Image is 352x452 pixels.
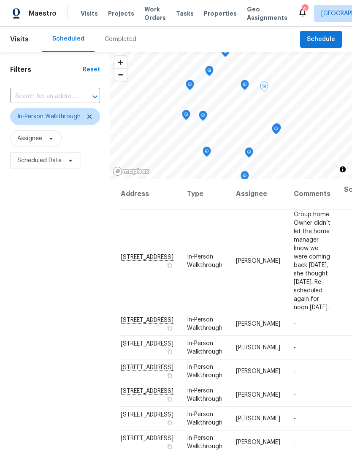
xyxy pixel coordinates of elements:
[186,80,194,93] div: Map marker
[199,111,207,124] div: Map marker
[236,258,280,264] span: [PERSON_NAME]
[166,419,173,427] button: Copy Address
[260,82,268,95] div: Map marker
[205,66,214,79] div: Map marker
[113,166,150,176] a: Mapbox homepage
[236,392,280,398] span: [PERSON_NAME]
[294,345,296,351] span: -
[203,147,211,160] div: Map marker
[187,340,222,355] span: In-Person Walkthrough
[182,110,190,123] div: Map marker
[338,164,348,174] button: Toggle attribution
[187,435,222,449] span: In-Person Walkthrough
[10,65,83,74] h1: Filters
[273,123,281,136] div: Map marker
[17,156,62,165] span: Scheduled Date
[17,112,81,121] span: In-Person Walkthrough
[302,5,308,14] div: 6
[241,171,249,184] div: Map marker
[294,392,296,398] span: -
[236,345,280,351] span: [PERSON_NAME]
[121,412,173,418] span: [STREET_ADDRESS]
[236,416,280,422] span: [PERSON_NAME]
[245,147,253,161] div: Map marker
[114,69,127,81] span: Zoom out
[52,35,84,43] div: Scheduled
[294,416,296,422] span: -
[114,68,127,81] button: Zoom out
[187,317,222,331] span: In-Person Walkthrough
[236,439,280,445] span: [PERSON_NAME]
[247,5,287,22] span: Geo Assignments
[300,31,342,48] button: Schedule
[187,411,222,426] span: In-Person Walkthrough
[294,439,296,445] span: -
[29,9,57,18] span: Maestro
[180,179,229,210] th: Type
[108,9,134,18] span: Projects
[83,65,100,74] div: Reset
[272,124,280,137] div: Map marker
[81,9,98,18] span: Visits
[10,90,76,103] input: Search for an address...
[120,179,180,210] th: Address
[187,253,222,268] span: In-Person Walkthrough
[236,368,280,374] span: [PERSON_NAME]
[17,134,42,143] span: Assignee
[294,211,330,310] span: Group home. Owner didn’t let the home manager know we were coming back [DATE], she thought [DATE]...
[166,443,173,450] button: Copy Address
[105,35,136,44] div: Completed
[294,321,296,327] span: -
[307,34,335,45] span: Schedule
[294,368,296,374] span: -
[187,364,222,378] span: In-Person Walkthrough
[166,348,173,356] button: Copy Address
[221,47,230,60] div: Map marker
[340,165,345,174] span: Toggle attribution
[89,91,101,103] button: Open
[166,261,173,269] button: Copy Address
[166,372,173,379] button: Copy Address
[287,179,337,210] th: Comments
[187,388,222,402] span: In-Person Walkthrough
[241,80,249,93] div: Map marker
[236,321,280,327] span: [PERSON_NAME]
[229,179,287,210] th: Assignee
[204,9,237,18] span: Properties
[114,56,127,68] button: Zoom in
[166,324,173,332] button: Copy Address
[10,30,29,49] span: Visits
[166,395,173,403] button: Copy Address
[121,436,173,441] span: [STREET_ADDRESS]
[144,5,166,22] span: Work Orders
[176,11,194,16] span: Tasks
